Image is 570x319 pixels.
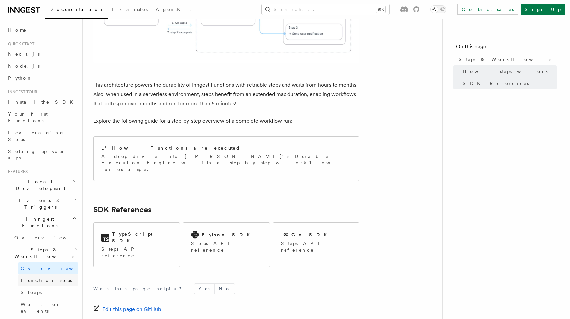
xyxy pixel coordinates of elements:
a: SDK References [93,205,152,214]
a: Go SDKSteps API reference [273,222,359,267]
button: Events & Triggers [5,194,78,213]
a: Examples [108,2,152,18]
a: How Functions are executedA deep dive into [PERSON_NAME]'s Durable Execution Engine with a step-b... [93,136,359,181]
span: Next.js [8,51,40,57]
a: Function steps [18,274,78,286]
span: Inngest tour [5,89,37,95]
button: Steps & Workflows [12,244,78,262]
span: Leveraging Steps [8,130,64,142]
a: SDK References [460,77,557,89]
span: Quick start [5,41,34,47]
span: Function steps [21,278,72,283]
button: Toggle dark mode [430,5,446,13]
a: Node.js [5,60,78,72]
span: Python [8,75,32,81]
span: Edit this page on GitHub [102,305,161,314]
span: Home [8,27,27,33]
p: This architecture powers the durability of Inngest Functions with retriable steps and waits from ... [93,80,359,108]
a: Leveraging Steps [5,127,78,145]
a: Overview [12,232,78,244]
span: Node.js [8,63,40,69]
span: Overview [21,266,89,271]
span: Local Development [5,178,73,192]
a: Your first Functions [5,108,78,127]
button: Search...⌘K [262,4,389,15]
span: Overview [14,235,83,240]
span: AgentKit [156,7,191,12]
button: No [215,284,235,294]
h2: Go SDK [291,231,331,238]
span: Inngest Functions [5,216,72,229]
p: Steps API reference [191,240,261,253]
a: Setting up your app [5,145,78,164]
a: AgentKit [152,2,195,18]
a: Edit this page on GitHub [93,305,161,314]
p: A deep dive into [PERSON_NAME]'s Durable Execution Engine with a step-by-step workflow run example. [101,153,351,173]
h4: On this page [456,43,557,53]
span: How steps work [463,68,550,75]
span: Sleeps [21,290,42,295]
h2: Python SDK [202,231,254,238]
a: Contact sales [457,4,518,15]
span: Wait for events [21,302,60,314]
button: Yes [194,284,214,294]
a: Home [5,24,78,36]
span: Examples [112,7,148,12]
span: Events & Triggers [5,197,73,210]
a: Sleeps [18,286,78,298]
a: Python SDKSteps API reference [183,222,270,267]
p: Was this page helpful? [93,285,186,292]
span: SDK References [463,80,529,87]
p: Explore the following guide for a step-by-step overview of a complete workflow run: [93,116,359,126]
span: Your first Functions [8,111,48,123]
a: TypeScript SDKSteps API reference [93,222,180,267]
span: Documentation [49,7,104,12]
a: Wait for events [18,298,78,317]
a: How steps work [460,65,557,77]
a: Overview [18,262,78,274]
span: Install the SDK [8,99,77,105]
a: Install the SDK [5,96,78,108]
span: Steps & Workflows [12,246,74,260]
a: Next.js [5,48,78,60]
button: Inngest Functions [5,213,78,232]
h2: TypeScript SDK [112,231,172,244]
span: Setting up your app [8,149,65,160]
kbd: ⌘K [376,6,385,13]
span: Steps & Workflows [459,56,551,63]
button: Local Development [5,176,78,194]
a: Sign Up [521,4,565,15]
p: Steps API reference [281,240,351,253]
a: Documentation [45,2,108,19]
p: Steps API reference [101,246,172,259]
a: Python [5,72,78,84]
h2: How Functions are executed [112,145,241,151]
a: Steps & Workflows [456,53,557,65]
span: Features [5,169,28,174]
